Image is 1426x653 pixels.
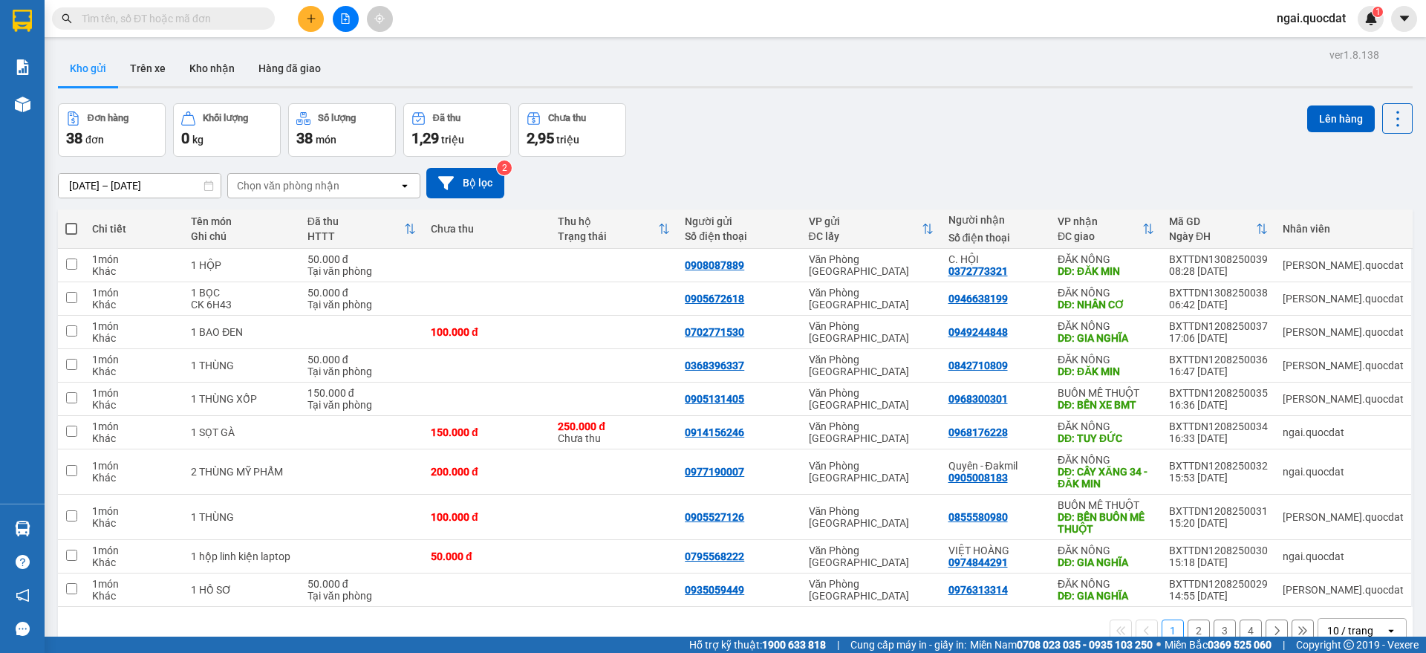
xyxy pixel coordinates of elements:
[307,299,416,311] div: Tại văn phòng
[948,584,1008,596] div: 0976313314
[685,466,744,478] div: 0977190007
[1169,299,1268,311] div: 06:42 [DATE]
[58,103,166,157] button: Đơn hàng38đơn
[558,215,658,227] div: Thu hộ
[92,578,176,590] div: 1 món
[367,6,393,32] button: aim
[92,517,176,529] div: Khác
[85,134,104,146] span: đơn
[62,13,72,24] span: search
[1283,293,1404,305] div: simon.quocdat
[88,113,128,123] div: Đơn hàng
[1058,387,1154,399] div: BUÔN MÊ THUỘT
[1169,545,1268,556] div: BXTTDN1208250030
[1058,511,1154,535] div: DĐ: BẾN BUÔN MÊ THUỘT
[58,51,118,86] button: Kho gửi
[1283,326,1404,338] div: simon.quocdat
[1058,466,1154,490] div: DĐ: CÂY XĂNG 34 - ĐĂK MIN
[1058,366,1154,377] div: DĐ: ĐĂK MIN
[431,223,543,235] div: Chưa thu
[1169,460,1268,472] div: BXTTDN1208250032
[1283,259,1404,271] div: simon.quocdat
[1385,625,1397,637] svg: open
[191,287,293,299] div: 1 BỌC
[550,209,677,249] th: Toggle SortBy
[1058,454,1154,466] div: ĐĂK NÔNG
[1058,578,1154,590] div: ĐĂK NÔNG
[441,134,464,146] span: triệu
[1169,366,1268,377] div: 16:47 [DATE]
[762,639,826,651] strong: 1900 633 818
[948,360,1008,371] div: 0842710809
[548,113,586,123] div: Chưa thu
[1162,620,1184,642] button: 1
[191,230,293,242] div: Ghi chú
[403,103,511,157] button: Đã thu1,29 triệu
[1169,556,1268,568] div: 15:18 [DATE]
[837,637,839,653] span: |
[173,103,281,157] button: Khối lượng0kg
[191,584,293,596] div: 1 HỒ SƠ
[1169,215,1256,227] div: Mã GD
[809,578,934,602] div: Văn Phòng [GEOGRAPHIC_DATA]
[13,10,32,32] img: logo-vxr
[191,550,293,562] div: 1 hộp linh kiện laptop
[431,426,543,438] div: 150.000 đ
[1058,230,1142,242] div: ĐC giao
[527,129,554,147] span: 2,95
[15,59,30,75] img: solution-icon
[1058,590,1154,602] div: DĐ: GIA NGHĨA
[92,354,176,366] div: 1 món
[1283,393,1404,405] div: simon.quocdat
[15,97,30,112] img: warehouse-icon
[1169,354,1268,366] div: BXTTDN1208250036
[298,6,324,32] button: plus
[247,51,333,86] button: Hàng đã giao
[1058,320,1154,332] div: ĐĂK NÔNG
[948,545,1043,556] div: VIỆT HOÀNG
[518,103,626,157] button: Chưa thu2,95 triệu
[92,287,176,299] div: 1 món
[948,393,1008,405] div: 0968300301
[497,160,512,175] sup: 2
[431,511,543,523] div: 100.000 đ
[948,426,1008,438] div: 0968176228
[689,637,826,653] span: Hỗ trợ kỹ thuật:
[685,584,744,596] div: 0935059449
[1169,230,1256,242] div: Ngày ĐH
[340,13,351,24] span: file-add
[1058,499,1154,511] div: BUÔN MÊ THUỘT
[948,326,1008,338] div: 0949244848
[191,393,293,405] div: 1 THÙNG XỐP
[307,399,416,411] div: Tại văn phòng
[300,209,423,249] th: Toggle SortBy
[1156,642,1161,648] span: ⚪️
[16,622,30,636] span: message
[1283,584,1404,596] div: simon.quocdat
[1329,47,1379,63] div: ver 1.8.138
[92,366,176,377] div: Khác
[1391,6,1417,32] button: caret-down
[307,354,416,366] div: 50.000 đ
[92,432,176,444] div: Khác
[1169,287,1268,299] div: BXTTDN1308250038
[685,393,744,405] div: 0905131405
[1058,354,1154,366] div: ĐĂK NÔNG
[431,550,543,562] div: 50.000 đ
[1058,215,1142,227] div: VP nhận
[1058,399,1154,411] div: DĐ: BẾN XE BMT
[1169,420,1268,432] div: BXTTDN1208250034
[1283,511,1404,523] div: simon.quocdat
[431,466,543,478] div: 200.000 đ
[92,472,176,484] div: Khác
[307,287,416,299] div: 50.000 đ
[948,556,1008,568] div: 0974844291
[1058,253,1154,265] div: ĐĂK NÔNG
[850,637,966,653] span: Cung cấp máy in - giấy in:
[92,556,176,568] div: Khác
[307,578,416,590] div: 50.000 đ
[685,511,744,523] div: 0905527126
[809,287,934,311] div: Văn Phòng [GEOGRAPHIC_DATA]
[1283,466,1404,478] div: ngai.quocdat
[1398,12,1411,25] span: caret-down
